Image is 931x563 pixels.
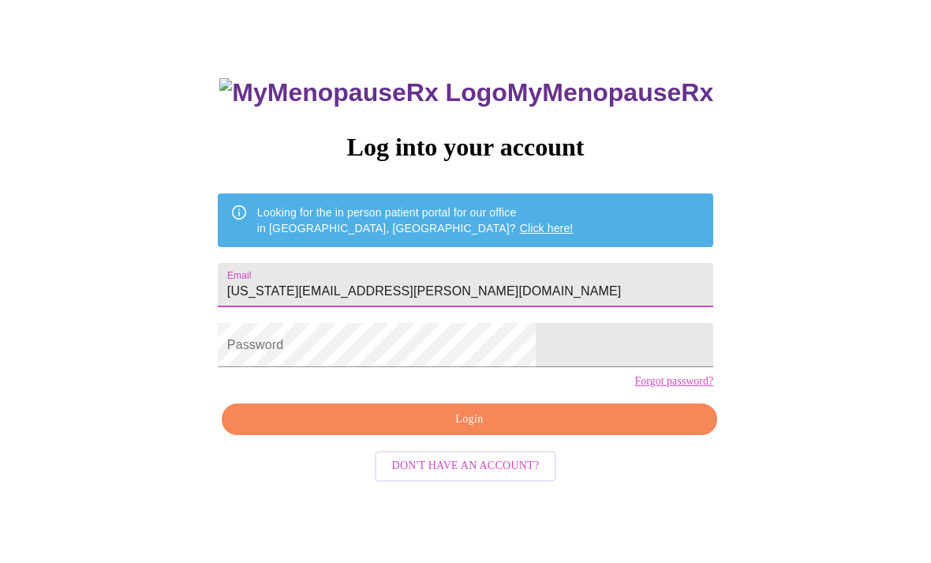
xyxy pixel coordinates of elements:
[218,133,713,162] h3: Log into your account
[392,456,540,476] span: Don't have an account?
[240,410,699,430] span: Login
[257,198,574,242] div: Looking for the in person patient portal for our office in [GEOGRAPHIC_DATA], [GEOGRAPHIC_DATA]?
[375,451,557,482] button: Don't have an account?
[219,78,713,107] h3: MyMenopauseRx
[219,78,507,107] img: MyMenopauseRx Logo
[222,403,717,436] button: Login
[520,222,574,235] a: Click here!
[371,458,561,471] a: Don't have an account?
[634,375,713,388] a: Forgot password?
